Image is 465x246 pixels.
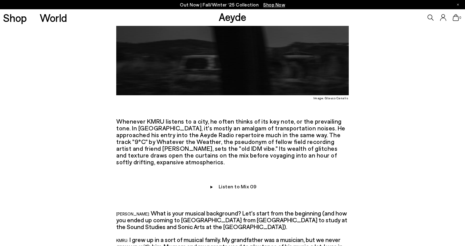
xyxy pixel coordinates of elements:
[116,238,128,243] span: KMRU:
[180,1,285,9] p: Out Now | Fall/Winter ‘25 Collection
[116,211,150,216] span: [PERSON_NAME]:
[453,14,459,21] a: 0
[3,12,27,23] a: Shop
[40,12,67,23] a: World
[263,2,285,7] span: Navigate to /collections/new-in
[116,209,347,230] span: What is your musical background? Let's start from the beginning (and how you ended up coming to [...
[219,10,246,23] a: Aeyde
[116,104,349,165] div: Whenever KMRU listens to a city, he often thinks of its key note, or the prevailing tone. In [GEO...
[219,183,257,189] a: Listen to Mix 09
[459,16,462,19] span: 0
[208,184,214,191] img: Icon link
[313,96,348,100] div: Image: Glauco Canalis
